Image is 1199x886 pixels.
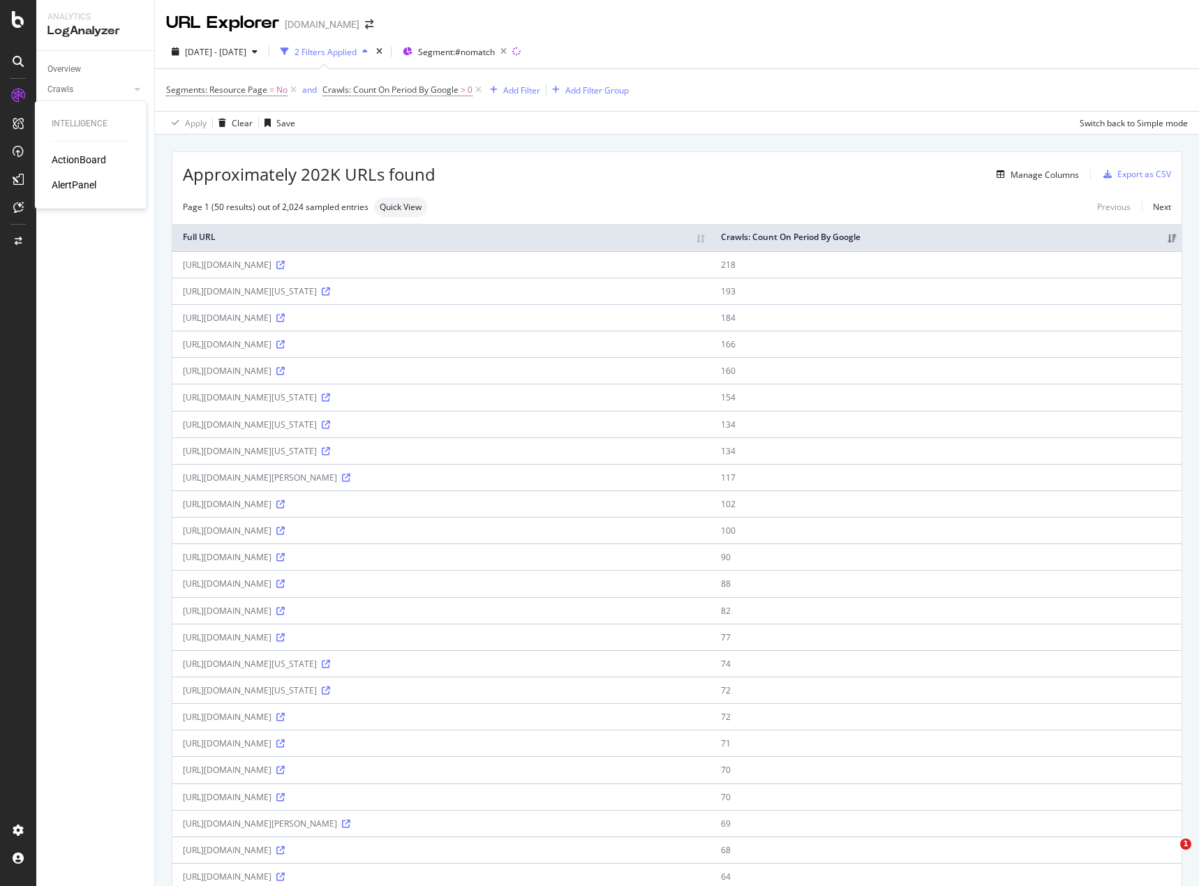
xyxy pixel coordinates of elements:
[47,82,131,97] a: Crawls
[183,472,700,483] div: [URL][DOMAIN_NAME][PERSON_NAME]
[710,437,1182,464] td: 134
[322,84,459,96] span: Crawls: Count On Period By Google
[302,83,317,96] button: and
[183,737,700,749] div: [URL][DOMAIN_NAME]
[166,112,207,134] button: Apply
[183,684,700,696] div: [URL][DOMAIN_NAME][US_STATE]
[710,756,1182,783] td: 70
[484,82,540,98] button: Add Filter
[397,40,512,63] button: Segment:#nomatch
[710,251,1182,278] td: 218
[166,40,263,63] button: [DATE] - [DATE]
[380,203,422,211] span: Quick View
[285,17,359,31] div: [DOMAIN_NAME]
[183,551,700,563] div: [URL][DOMAIN_NAME]
[710,677,1182,703] td: 72
[710,278,1182,304] td: 193
[47,82,73,97] div: Crawls
[183,419,700,430] div: [URL][DOMAIN_NAME][US_STATE]
[710,570,1182,596] td: 88
[710,331,1182,357] td: 166
[183,818,700,829] div: [URL][DOMAIN_NAME][PERSON_NAME]
[418,46,495,58] span: Segment: #nomatch
[47,11,143,23] div: Analytics
[183,711,700,723] div: [URL][DOMAIN_NAME]
[710,384,1182,410] td: 154
[185,117,207,129] div: Apply
[183,658,700,670] div: [URL][DOMAIN_NAME][US_STATE]
[710,624,1182,650] td: 77
[710,464,1182,490] td: 117
[1152,839,1185,872] iframe: Intercom live chat
[183,631,700,643] div: [URL][DOMAIN_NAME]
[52,153,106,167] a: ActionBoard
[183,498,700,510] div: [URL][DOMAIN_NAME]
[295,46,357,58] div: 2 Filters Applied
[183,871,700,883] div: [URL][DOMAIN_NAME]
[1142,197,1171,217] a: Next
[710,650,1182,677] td: 74
[183,525,700,536] div: [URL][DOMAIN_NAME]
[1117,168,1171,180] div: Export as CSV
[710,730,1182,756] td: 71
[1080,117,1188,129] div: Switch back to Simple mode
[710,411,1182,437] td: 134
[52,118,130,130] div: Intelligence
[183,201,368,213] div: Page 1 (50 results) out of 2,024 sampled entries
[183,844,700,856] div: [URL][DOMAIN_NAME]
[183,578,700,590] div: [URL][DOMAIN_NAME]
[183,338,700,350] div: [URL][DOMAIN_NAME]
[276,80,288,100] span: No
[183,764,700,776] div: [URL][DOMAIN_NAME]
[183,391,700,403] div: [URL][DOMAIN_NAME][US_STATE]
[47,23,143,39] div: LogAnalyzer
[373,45,385,59] div: times
[710,357,1182,384] td: 160
[1011,169,1079,181] div: Manage Columns
[461,84,466,96] span: >
[166,11,279,35] div: URL Explorer
[183,312,700,324] div: [URL][DOMAIN_NAME]
[991,166,1079,183] button: Manage Columns
[710,810,1182,836] td: 69
[546,82,629,98] button: Add Filter Group
[183,285,700,297] div: [URL][DOMAIN_NAME][US_STATE]
[365,20,373,29] div: arrow-right-arrow-left
[710,517,1182,543] td: 100
[710,543,1182,570] td: 90
[710,490,1182,517] td: 102
[710,304,1182,331] td: 184
[183,791,700,803] div: [URL][DOMAIN_NAME]
[1074,112,1188,134] button: Switch back to Simple mode
[172,224,710,251] th: Full URL: activate to sort column ascending
[1098,163,1171,186] button: Export as CSV
[1180,839,1191,850] span: 1
[468,80,472,100] span: 0
[302,84,317,96] div: and
[269,84,274,96] span: =
[503,84,540,96] div: Add Filter
[259,112,295,134] button: Save
[232,117,253,129] div: Clear
[183,259,700,271] div: [URL][DOMAIN_NAME]
[710,224,1182,251] th: Crawls: Count On Period By Google: activate to sort column ascending
[710,703,1182,730] td: 72
[47,62,81,77] div: Overview
[275,40,373,63] button: 2 Filters Applied
[52,178,96,192] a: AlertPanel
[183,163,435,186] span: Approximately 202K URLs found
[374,197,427,217] div: neutral label
[710,783,1182,810] td: 70
[183,365,700,377] div: [URL][DOMAIN_NAME]
[183,605,700,617] div: [URL][DOMAIN_NAME]
[565,84,629,96] div: Add Filter Group
[213,112,253,134] button: Clear
[185,46,246,58] span: [DATE] - [DATE]
[166,84,267,96] span: Segments: Resource Page
[47,62,144,77] a: Overview
[183,445,700,457] div: [URL][DOMAIN_NAME][US_STATE]
[710,836,1182,863] td: 68
[710,597,1182,624] td: 82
